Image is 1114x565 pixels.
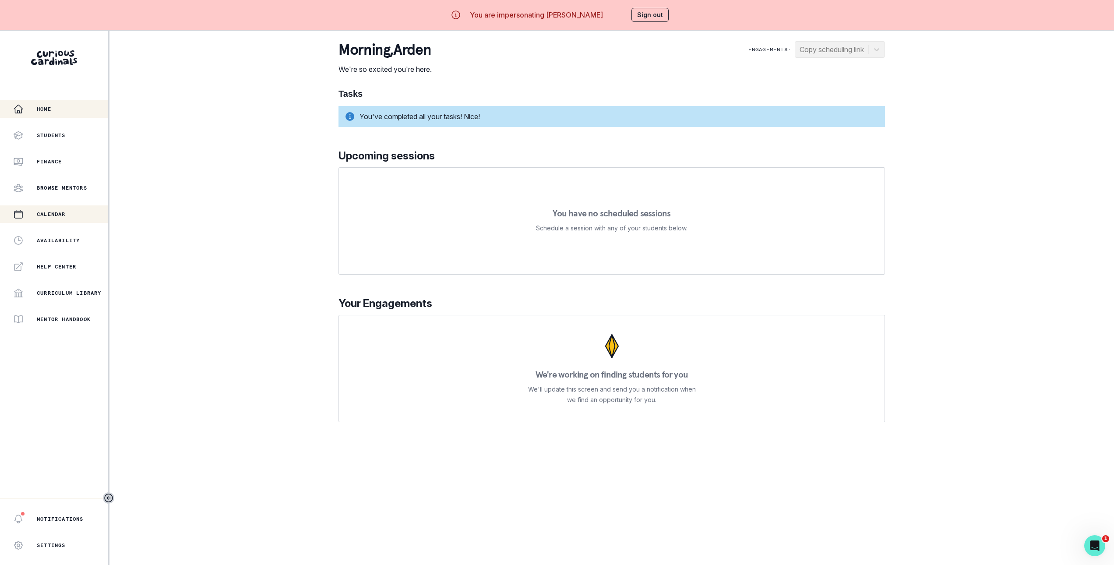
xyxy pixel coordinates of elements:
p: We'll update this screen and send you a notification when we find an opportunity for you. [528,384,696,405]
button: Sign out [631,8,669,22]
h1: Tasks [338,88,885,99]
p: Browse Mentors [37,184,87,191]
p: morning , Arden [338,41,432,59]
p: Settings [37,542,66,549]
p: Students [37,132,66,139]
p: Engagements: [748,46,791,53]
p: Notifications [37,516,84,523]
p: We're working on finding students for you [536,370,688,379]
span: 1 [1102,535,1109,542]
p: You are impersonating [PERSON_NAME] [470,10,603,20]
p: Home [37,106,51,113]
iframe: Intercom live chat [1084,535,1105,556]
p: Availability [37,237,80,244]
p: We're so excited you're here. [338,64,432,74]
p: Mentor Handbook [37,316,91,323]
img: Curious Cardinals Logo [31,50,77,65]
p: You have no scheduled sessions [553,209,670,218]
button: Toggle sidebar [103,492,114,504]
p: Calendar [37,211,66,218]
p: Help Center [37,263,76,270]
p: Finance [37,158,62,165]
p: Curriculum Library [37,290,102,297]
p: Schedule a session with any of your students below. [536,223,687,233]
p: Upcoming sessions [338,148,885,164]
p: Your Engagements [338,296,885,311]
div: You've completed all your tasks! Nice! [338,106,885,127]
